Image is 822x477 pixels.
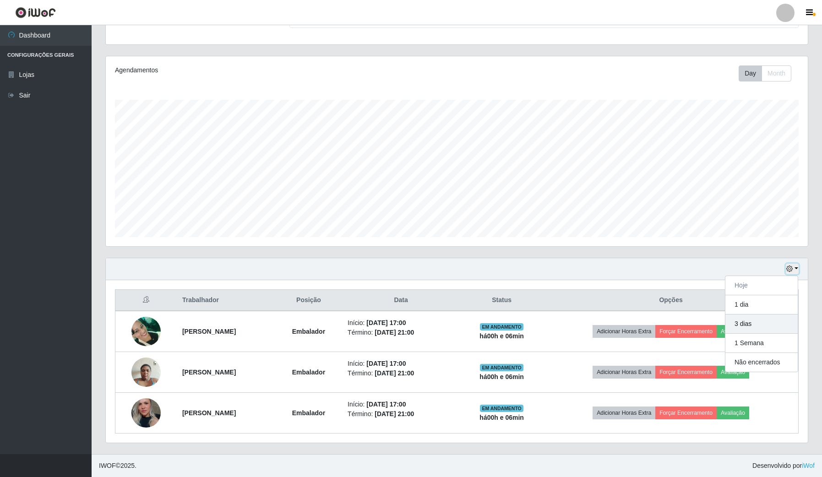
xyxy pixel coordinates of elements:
button: Adicionar Horas Extra [593,366,655,379]
div: Toolbar with button groups [739,65,799,81]
th: Opções [544,290,798,311]
button: Adicionar Horas Extra [593,325,655,338]
span: IWOF [99,462,116,469]
strong: Embalador [292,328,325,335]
img: 1741885516826.jpeg [131,391,161,434]
span: EM ANDAMENTO [480,364,523,371]
time: [DATE] 21:00 [375,369,414,377]
span: EM ANDAMENTO [480,323,523,331]
th: Trabalhador [177,290,275,311]
button: Avaliação [717,325,749,338]
strong: Embalador [292,369,325,376]
strong: [PERSON_NAME] [182,369,236,376]
button: Avaliação [717,407,749,419]
strong: há 00 h e 06 min [479,373,524,380]
li: Término: [348,409,454,419]
button: Hoje [725,276,798,295]
span: EM ANDAMENTO [480,405,523,412]
button: Não encerrados [725,353,798,372]
span: Desenvolvido por [752,461,815,471]
strong: [PERSON_NAME] [182,328,236,335]
strong: há 00 h e 06 min [479,414,524,421]
time: [DATE] 17:00 [366,401,406,408]
time: [DATE] 17:00 [366,360,406,367]
button: 1 dia [725,295,798,314]
th: Data [342,290,460,311]
strong: há 00 h e 06 min [479,332,524,340]
button: Forçar Encerramento [655,366,717,379]
div: First group [739,65,791,81]
li: Término: [348,328,454,337]
button: Avaliação [717,366,749,379]
li: Início: [348,359,454,369]
img: 1731584937097.jpeg [131,352,161,391]
time: [DATE] 21:00 [375,329,414,336]
button: Month [762,65,791,81]
img: CoreUI Logo [15,7,56,18]
button: 1 Semana [725,334,798,353]
a: iWof [802,462,815,469]
strong: Embalador [292,409,325,417]
strong: [PERSON_NAME] [182,409,236,417]
th: Status [460,290,544,311]
button: Forçar Encerramento [655,407,717,419]
li: Término: [348,369,454,378]
time: [DATE] 21:00 [375,410,414,417]
img: 1704083137947.jpeg [131,312,161,351]
li: Início: [348,318,454,328]
button: 3 dias [725,314,798,334]
button: Forçar Encerramento [655,325,717,338]
time: [DATE] 17:00 [366,319,406,326]
li: Início: [348,400,454,409]
button: Day [739,65,762,81]
th: Posição [275,290,342,311]
div: Agendamentos [115,65,392,75]
button: Adicionar Horas Extra [593,407,655,419]
span: © 2025 . [99,461,136,471]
